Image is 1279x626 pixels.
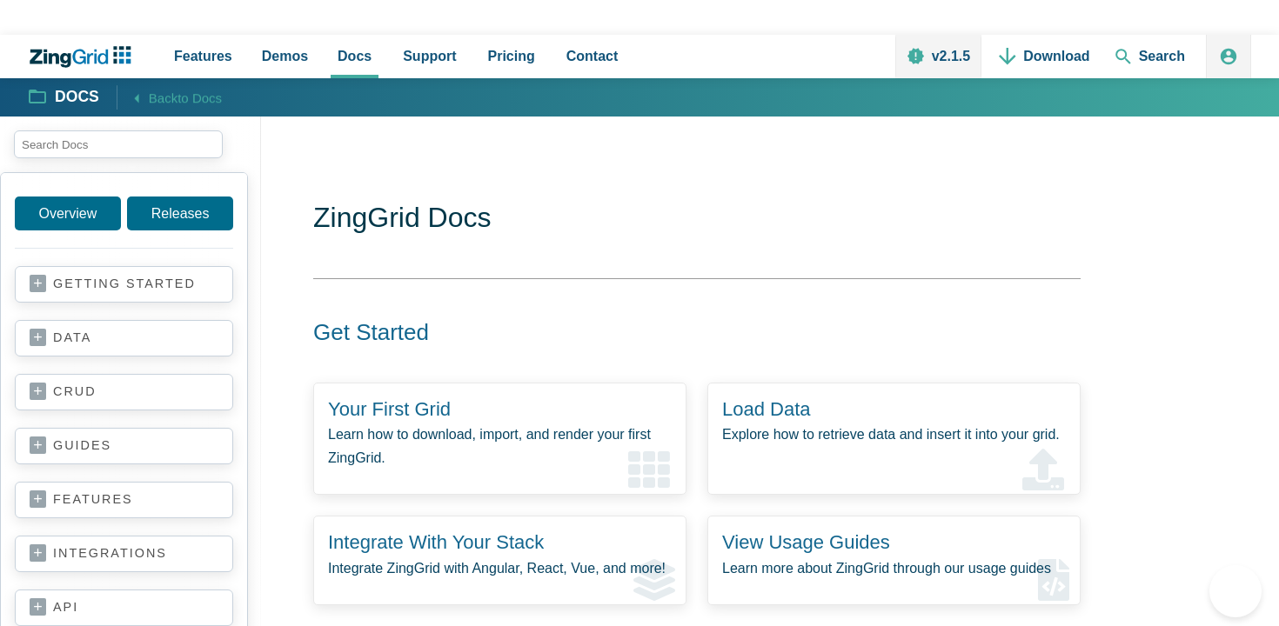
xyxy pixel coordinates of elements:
[30,599,218,616] a: api
[127,196,233,230] a: Releases
[895,35,1192,78] nav: Secondary Navigation
[722,398,811,420] a: Load Data
[30,491,218,509] a: features
[559,35,626,78] a: Contact
[722,423,1066,446] p: Explore how to retrieve data and insert it into your grid.
[488,44,535,68] span: Pricing
[167,35,239,78] a: Features
[174,44,232,68] span: Features
[992,35,1096,78] a: Download
[292,318,1060,348] h2: Get Started
[158,35,633,78] nav: Primary Navigation
[328,423,672,469] p: Learn how to download, import, and render your first ZingGrid.
[328,556,672,580] p: Integrate ZingGrid with Angular, React, Vue, and more!
[566,44,619,68] span: Contact
[30,437,218,455] a: guides
[30,276,218,293] a: getting started
[149,87,222,110] span: Back
[1209,565,1262,617] iframe: Toggle Customer Support
[396,35,463,78] a: Support
[328,531,544,553] a: Integrate With Your Stack
[14,130,223,158] input: search input
[262,44,308,68] span: Demos
[117,85,222,110] a: Backto Docs
[331,35,378,78] a: Docs
[55,90,99,105] strong: Docs
[30,545,218,563] a: integrations
[328,398,451,420] a: Your First Grid
[403,44,456,68] span: Support
[338,44,372,68] span: Docs
[481,35,542,78] a: Pricing
[722,556,1066,580] p: Learn more about ZingGrid through our usage guides
[722,531,890,553] a: View Usage Guides
[30,330,218,347] a: data
[895,35,981,78] a: v2.1.5
[177,90,222,105] span: to Docs
[313,200,1081,239] h1: ZingGrid Docs
[255,35,315,78] a: Demos
[28,46,140,68] a: ZingChart Logo. Click to return to the homepage
[15,196,121,230] a: Overview
[30,87,99,108] a: Docs
[30,383,218,401] a: crud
